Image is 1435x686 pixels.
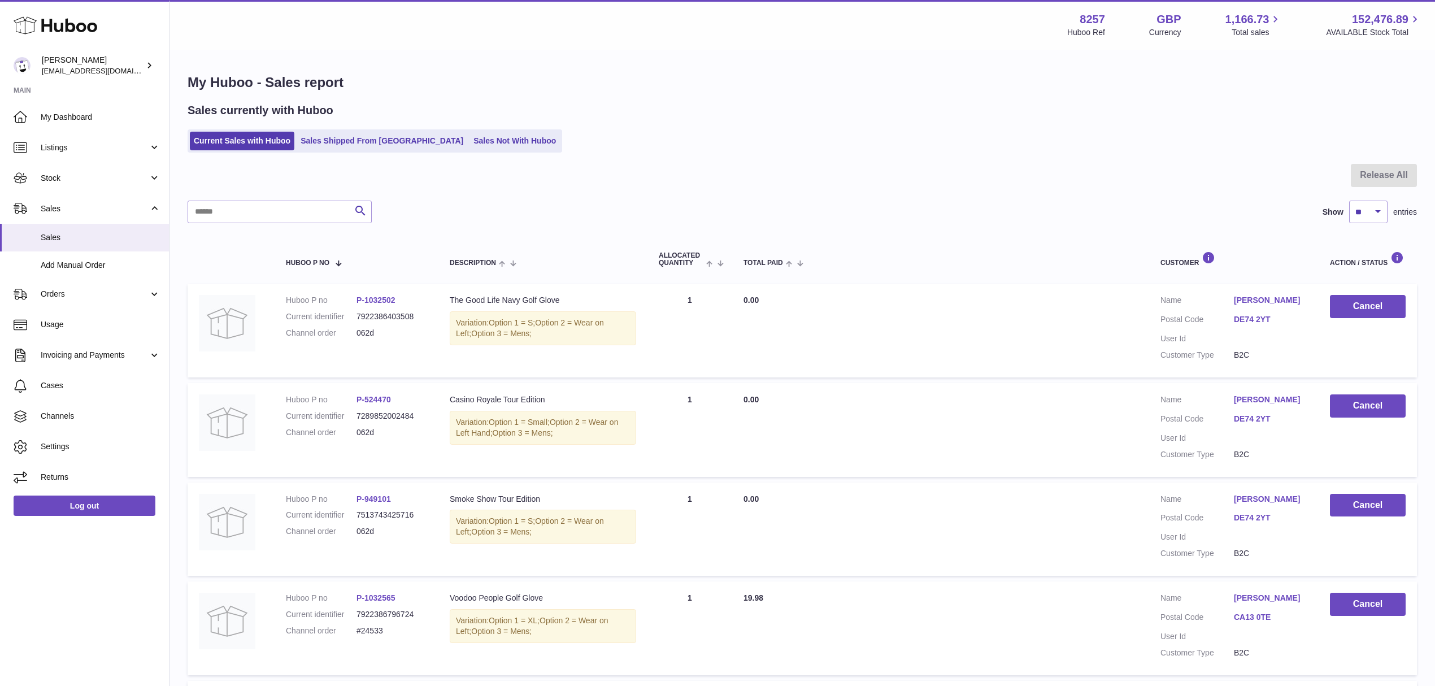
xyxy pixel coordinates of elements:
dd: 062d [356,328,427,338]
a: Current Sales with Huboo [190,132,294,150]
dd: 7922386796724 [356,609,427,620]
span: entries [1393,207,1417,218]
a: DE74 2YT [1234,513,1307,523]
dt: Channel order [286,526,356,537]
td: 1 [647,383,732,477]
span: Option 1 = S; [489,516,535,526]
span: Huboo P no [286,259,329,267]
dt: User Id [1160,433,1234,444]
div: Casino Royale Tour Edition [450,394,636,405]
dt: Postal Code [1160,414,1234,427]
dt: Name [1160,593,1234,606]
div: Huboo Ref [1067,27,1105,38]
div: Customer [1160,251,1307,267]
strong: 8257 [1080,12,1105,27]
label: Show [1323,207,1343,218]
dt: Channel order [286,427,356,438]
img: no-photo.jpg [199,593,255,649]
div: Voodoo People Golf Glove [450,593,636,603]
span: Option 1 = XL; [489,616,540,625]
span: Orders [41,289,149,299]
a: DE74 2YT [1234,414,1307,424]
span: Sales [41,203,149,214]
dt: Current identifier [286,510,356,520]
dd: B2C [1234,648,1307,658]
span: 0.00 [743,395,759,404]
button: Cancel [1330,593,1406,616]
span: Settings [41,441,160,452]
a: Sales Not With Huboo [469,132,560,150]
span: Option 3 = Mens; [471,627,532,636]
dt: Postal Code [1160,612,1234,626]
span: 0.00 [743,296,759,305]
span: Option 3 = Mens; [493,428,553,437]
dt: Name [1160,394,1234,408]
dt: Postal Code [1160,513,1234,526]
dt: Customer Type [1160,449,1234,460]
a: Log out [14,496,155,516]
div: Variation: [450,609,636,643]
dt: Huboo P no [286,593,356,603]
span: Stock [41,173,149,184]
a: [PERSON_NAME] [1234,394,1307,405]
button: Cancel [1330,295,1406,318]
span: Option 1 = Small; [489,418,550,427]
span: Usage [41,319,160,330]
span: Option 3 = Mens; [471,329,532,338]
dd: 7289852002484 [356,411,427,422]
a: P-524470 [356,395,391,404]
dt: Channel order [286,328,356,338]
img: no-photo.jpg [199,295,255,351]
a: 1,166.73 Total sales [1225,12,1282,38]
dt: User Id [1160,631,1234,642]
dd: 7513743425716 [356,510,427,520]
dt: Postal Code [1160,314,1234,328]
dt: Customer Type [1160,548,1234,559]
div: Variation: [450,510,636,544]
dt: Customer Type [1160,350,1234,361]
div: Variation: [450,411,636,445]
dt: Channel order [286,626,356,636]
dt: Current identifier [286,609,356,620]
div: Action / Status [1330,251,1406,267]
dt: Huboo P no [286,494,356,505]
td: 1 [647,581,732,675]
div: Variation: [450,311,636,345]
dt: User Id [1160,532,1234,542]
span: Add Manual Order [41,260,160,271]
span: Option 3 = Mens; [471,527,532,536]
span: My Dashboard [41,112,160,123]
span: Listings [41,142,149,153]
button: Cancel [1330,494,1406,517]
span: 19.98 [743,593,763,602]
img: no-photo.jpg [199,494,255,550]
div: [PERSON_NAME] [42,55,143,76]
div: Currency [1149,27,1181,38]
a: P-1032565 [356,593,395,602]
span: Cases [41,380,160,391]
span: Description [450,259,496,267]
a: Sales Shipped From [GEOGRAPHIC_DATA] [297,132,467,150]
td: 1 [647,284,732,377]
span: Total paid [743,259,783,267]
dt: User Id [1160,333,1234,344]
span: Invoicing and Payments [41,350,149,361]
span: Option 1 = S; [489,318,535,327]
button: Cancel [1330,394,1406,418]
dt: Current identifier [286,411,356,422]
a: 152,476.89 AVAILABLE Stock Total [1326,12,1421,38]
div: Smoke Show Tour Edition [450,494,636,505]
h1: My Huboo - Sales report [188,73,1417,92]
a: CA13 0TE [1234,612,1307,623]
span: AVAILABLE Stock Total [1326,27,1421,38]
dd: B2C [1234,350,1307,361]
dd: 062d [356,427,427,438]
span: Returns [41,472,160,483]
span: 1,166.73 [1225,12,1269,27]
span: [EMAIL_ADDRESS][DOMAIN_NAME] [42,66,166,75]
dt: Customer Type [1160,648,1234,658]
dt: Current identifier [286,311,356,322]
span: Option 2 = Wear on Left Hand; [456,418,618,437]
span: Option 2 = Wear on Left; [456,616,608,636]
a: [PERSON_NAME] [1234,593,1307,603]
